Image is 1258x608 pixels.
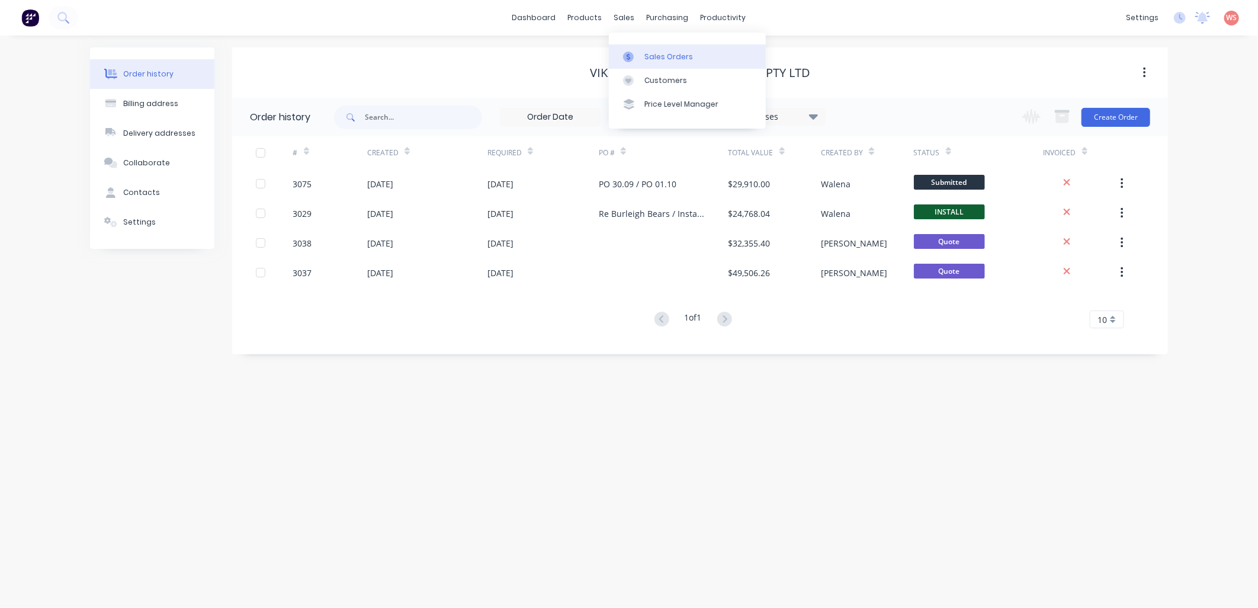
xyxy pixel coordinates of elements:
div: Invoiced [1044,148,1076,158]
div: [DATE] [487,267,514,279]
div: [DATE] [367,267,393,279]
button: Contacts [90,178,214,207]
div: Created [367,136,487,169]
div: [DATE] [367,178,393,190]
div: Total Value [729,148,774,158]
div: [DATE] [367,207,393,220]
div: Walena [821,178,851,190]
div: Created By [821,148,863,158]
span: INSTALL [914,204,985,219]
div: $29,910.00 [729,178,771,190]
div: products [562,9,608,27]
div: Delivery addresses [123,128,195,139]
span: Submitted [914,175,985,190]
div: $49,506.26 [729,267,771,279]
div: Invoiced [1044,136,1118,169]
div: # [293,136,367,169]
div: # [293,148,298,158]
div: settings [1120,9,1164,27]
div: 14 Statuses [726,110,825,123]
div: PO 30.09 / PO 01.10 [599,178,676,190]
span: WS [1227,12,1237,23]
a: dashboard [506,9,562,27]
div: Walena [821,207,851,220]
div: $24,768.04 [729,207,771,220]
button: Billing address [90,89,214,119]
div: Price Level Manager [644,99,718,110]
div: 3037 [293,267,312,279]
img: Factory [21,9,39,27]
div: Order history [250,110,310,124]
div: VIKING PILING & EARTHWORKS PTY LTD [590,66,810,80]
div: [DATE] [487,237,514,249]
div: Billing address [123,98,178,109]
div: Status [914,148,940,158]
button: Settings [90,207,214,237]
div: Contacts [123,187,160,198]
a: Price Level Manager [609,92,766,116]
div: [DATE] [487,207,514,220]
div: PO # [599,148,615,158]
div: [DATE] [367,237,393,249]
div: Created [367,148,399,158]
span: Quote [914,234,985,249]
button: Order history [90,59,214,89]
div: 3075 [293,178,312,190]
div: Settings [123,217,156,228]
div: 3038 [293,237,312,249]
div: Status [914,136,1044,169]
input: Search... [365,105,482,129]
a: Customers [609,69,766,92]
button: Create Order [1082,108,1150,127]
div: Sales Orders [644,52,693,62]
a: Sales Orders [609,44,766,68]
div: sales [608,9,641,27]
div: purchasing [641,9,695,27]
div: [DATE] [487,178,514,190]
button: Delivery addresses [90,119,214,148]
div: 1 of 1 [685,311,702,328]
div: Total Value [729,136,821,169]
div: Order history [123,69,174,79]
div: $32,355.40 [729,237,771,249]
div: Collaborate [123,158,170,168]
div: 3029 [293,207,312,220]
div: Created By [821,136,913,169]
span: Quote [914,264,985,279]
div: PO # [599,136,729,169]
div: Customers [644,75,687,86]
input: Order Date [500,108,600,126]
span: 10 [1097,313,1107,326]
div: Re Burleigh Bears / Install 13.10 [599,207,705,220]
div: [PERSON_NAME] [821,267,887,279]
div: [PERSON_NAME] [821,237,887,249]
div: productivity [695,9,752,27]
div: Required [487,148,522,158]
button: Collaborate [90,148,214,178]
div: Required [487,136,599,169]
